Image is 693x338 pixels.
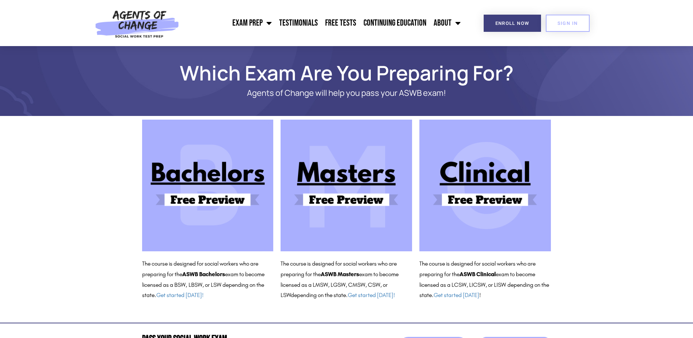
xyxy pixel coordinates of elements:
[419,259,551,301] p: The course is designed for social workers who are preparing for the exam to become licensed as a ...
[432,292,481,298] span: . !
[321,271,359,278] b: ASWB Masters
[484,15,541,32] a: Enroll Now
[430,14,464,32] a: About
[182,271,225,278] b: ASWB Bachelors
[281,259,412,301] p: The course is designed for social workers who are preparing for the exam to become licensed as a ...
[275,14,321,32] a: Testimonials
[546,15,590,32] a: SIGN IN
[348,292,395,298] a: Get started [DATE]!
[138,64,555,81] h1: Which Exam Are You Preparing For?
[321,14,360,32] a: Free Tests
[229,14,275,32] a: Exam Prep
[557,21,578,26] span: SIGN IN
[156,292,203,298] a: Get started [DATE]!
[168,89,526,98] p: Agents of Change will help you pass your ASWB exam!
[460,271,496,278] b: ASWB Clinical
[291,292,395,298] span: depending on the state.
[183,14,464,32] nav: Menu
[142,259,274,301] p: The course is designed for social workers who are preparing for the exam to become licensed as a ...
[360,14,430,32] a: Continuing Education
[434,292,479,298] a: Get started [DATE]
[495,21,529,26] span: Enroll Now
